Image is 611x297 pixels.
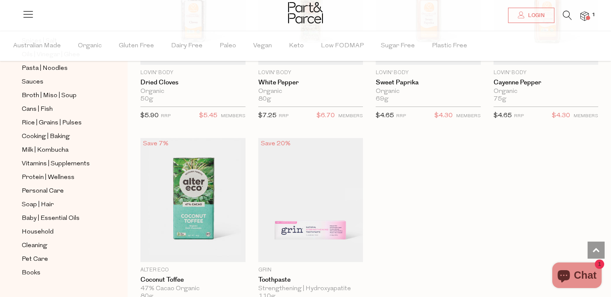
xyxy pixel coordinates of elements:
[289,31,304,61] span: Keto
[22,213,99,224] a: Baby | Essential Oils
[220,31,236,61] span: Paleo
[119,31,154,61] span: Gluten Free
[288,2,323,23] img: Part&Parcel
[22,104,53,115] span: Cans | Fish
[258,69,363,77] p: Lovin' Body
[221,114,246,118] small: MEMBERS
[140,285,246,293] div: 47% Cacao Organic
[22,145,99,156] a: Milk | Kombucha
[376,95,388,103] span: 69g
[140,112,159,119] span: $5.90
[494,112,512,119] span: $4.65
[171,31,203,61] span: Dairy Free
[140,79,246,87] a: Dried Cloves
[253,31,272,61] span: Vegan
[22,227,99,237] a: Household
[580,12,589,20] a: 1
[22,227,54,237] span: Household
[199,110,217,121] span: $5.45
[22,145,69,156] span: Milk | Kombucha
[22,173,74,183] span: Protein | Wellness
[22,90,99,101] a: Broth | Miso | Soup
[258,138,293,150] div: Save 20%
[258,88,363,95] div: Organic
[22,199,99,210] a: Soap | Hair
[22,131,99,142] a: Cooking | Baking
[22,186,99,196] a: Personal Care
[22,63,99,74] a: Pasta | Noodles
[376,79,481,87] a: Sweet Paprika
[22,241,47,251] span: Cleaning
[258,266,363,274] p: Grin
[13,31,61,61] span: Australian Made
[550,262,604,290] inbox-online-store-chat: Shopify online store chat
[514,114,524,118] small: RRP
[22,240,99,251] a: Cleaning
[494,88,599,95] div: Organic
[494,79,599,87] a: Cayenne Pepper
[140,138,246,262] img: Coconut Toffee
[22,200,54,210] span: Soap | Hair
[258,79,363,87] a: White Pepper
[22,118,82,128] span: Rice | Grains | Pulses
[376,88,481,95] div: Organic
[22,172,99,183] a: Protein | Wellness
[161,114,171,118] small: RRP
[279,114,288,118] small: RRP
[381,31,415,61] span: Sugar Free
[376,112,394,119] span: $4.65
[22,104,99,115] a: Cans | Fish
[22,77,43,87] span: Sauces
[22,91,77,101] span: Broth | Miso | Soup
[140,138,171,150] div: Save 7%
[317,110,335,121] span: $6.70
[22,254,99,265] a: Pet Care
[526,12,545,19] span: Login
[140,266,246,274] p: Alter Eco
[494,69,599,77] p: Lovin' Body
[22,132,70,142] span: Cooking | Baking
[22,63,68,74] span: Pasta | Noodles
[22,77,99,87] a: Sauces
[574,114,598,118] small: MEMBERS
[78,31,102,61] span: Organic
[22,118,99,128] a: Rice | Grains | Pulses
[396,114,406,118] small: RRP
[494,95,506,103] span: 75g
[22,186,64,196] span: Personal Care
[140,88,246,95] div: Organic
[590,11,597,19] span: 1
[258,138,363,262] img: Toothpaste
[140,69,246,77] p: Lovin' Body
[22,213,80,224] span: Baby | Essential Oils
[258,285,363,293] div: Strengthening | Hydroxyapatite
[258,95,271,103] span: 80g
[140,276,246,284] a: Coconut Toffee
[508,8,554,23] a: Login
[321,31,364,61] span: Low FODMAP
[22,254,48,265] span: Pet Care
[258,276,363,284] a: Toothpaste
[456,114,481,118] small: MEMBERS
[376,69,481,77] p: Lovin' Body
[258,112,277,119] span: $7.25
[140,95,153,103] span: 50g
[22,268,99,278] a: Books
[338,114,363,118] small: MEMBERS
[434,110,453,121] span: $4.30
[22,159,90,169] span: Vitamins | Supplements
[432,31,467,61] span: Plastic Free
[22,268,40,278] span: Books
[552,110,570,121] span: $4.30
[22,159,99,169] a: Vitamins | Supplements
